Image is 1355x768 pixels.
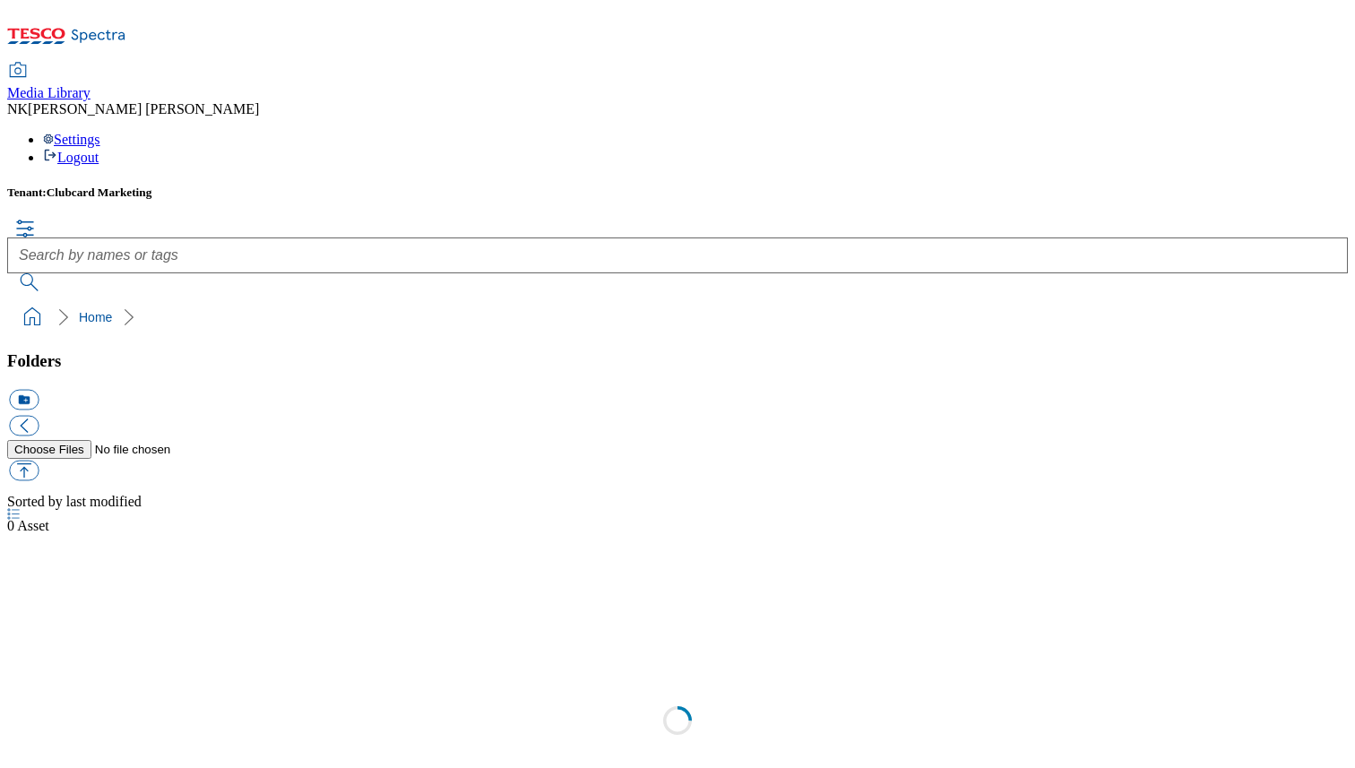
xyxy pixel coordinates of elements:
a: Media Library [7,64,91,101]
h5: Tenant: [7,186,1348,200]
h3: Folders [7,351,1348,371]
a: home [18,303,47,332]
span: NK [7,101,28,116]
span: Media Library [7,85,91,100]
a: Settings [43,132,100,147]
input: Search by names or tags [7,237,1348,273]
span: Clubcard Marketing [47,186,152,199]
a: Home [79,310,112,324]
nav: breadcrumb [7,300,1348,334]
a: Logout [43,150,99,165]
span: [PERSON_NAME] [PERSON_NAME] [28,101,259,116]
span: Sorted by last modified [7,494,142,509]
span: Asset [7,518,49,533]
